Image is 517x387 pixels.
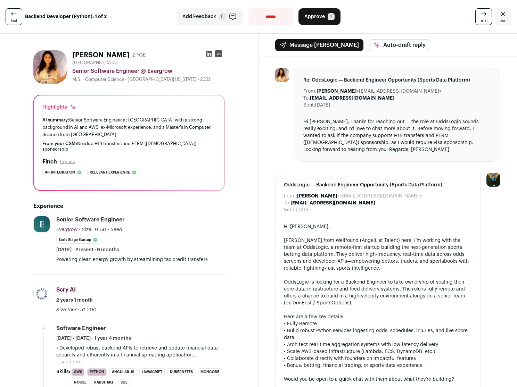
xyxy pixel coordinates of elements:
[284,341,472,348] div: • Architect real-time aggregation systems with low-latency delivery
[34,286,50,302] img: b35b715e7e242ef86e90d0eec485b1bae1e42483638393ff709f9e047b8f342b.png
[198,368,222,376] li: MongoDB
[72,379,89,386] li: NoSQL
[56,287,76,293] span: Scry AI
[42,158,57,166] h2: Finch
[72,67,225,75] div: Senior Software Engineer @ Evergrow
[495,8,511,25] a: Close
[284,193,297,200] dt: From:
[72,50,130,60] h1: [PERSON_NAME]
[56,246,119,253] span: [DATE] - Present · 9 months
[284,237,472,272] div: [PERSON_NAME] from Wellfound (AngelList Talent) here. I’m working with the team at OddsLogic, a r...
[56,368,70,375] span: Skills:
[92,379,115,386] li: RabbitMQ
[108,226,109,233] span: ·
[303,88,317,95] dt: From:
[33,50,67,84] img: 5bc4952ff3fb18dd2bf772393b27213bdacd008803bafaa7062941f5d688a24d.jpg
[284,376,472,383] div: Would you be open to a quick chat with them about what they’re building?
[33,202,225,210] h2: Experience
[284,355,472,362] div: • Collaborate directly with founders on impactful features
[219,13,226,20] span: F
[42,104,77,111] div: Highlights
[177,8,243,25] button: Add Feedback F
[284,320,472,327] div: • Fully Remote
[42,118,69,122] span: AI summary:
[56,297,93,304] span: 2 years 1 month
[56,236,100,244] li: Early Stage Startup
[42,116,216,138] div: Senior Software Engineer at [GEOGRAPHIC_DATA] with a strong background in AI and AWS, ex-Microsof...
[284,313,472,320] div: Here are a few key details:
[87,368,107,376] li: Python
[110,227,122,232] span: Seed
[56,308,97,312] span: Size then: 51-200
[139,368,165,376] li: JavaScript
[45,169,75,176] span: Api integration
[475,8,492,25] a: next
[317,88,442,95] dd: <[EMAIL_ADDRESS][DOMAIN_NAME]>
[304,13,325,20] span: Approve
[296,207,311,213] dd: [DATE]
[303,102,315,109] dt: Sent:
[297,194,337,199] b: [PERSON_NAME]
[56,345,225,359] p: • Developed robust backend APIs to retrieve and update financial data securely and efficiently in...
[56,227,77,232] span: Evergrow
[118,379,130,386] li: SQL
[72,77,225,82] div: M.S. - Computer Science - [GEOGRAPHIC_DATA][US_STATE] - 2022
[275,39,363,51] button: Message [PERSON_NAME]
[56,216,125,224] div: Senior Software Engineer
[109,368,137,376] li: Angular.js
[56,256,225,263] p: Powering clean energy growth by streamlining tax credit transfers
[90,169,130,176] span: Relevant experience
[284,279,472,306] div: OddsLogic is looking for a Backend Engineer to take ownership of scaling their core data infrastr...
[34,216,50,232] img: 5a569b1abb019c6704d58e456ff006cee084fb5cc3dab2c0c1080538742a0fff.jpg
[310,96,394,101] b: [EMAIL_ADDRESS][DOMAIN_NAME]
[284,362,472,369] div: • Bonus: betting, financial trading, or sports data experience
[284,182,472,188] span: OddsLogic — Backend Engineer Opportunity (Sports Data Platform)
[56,335,131,342] span: [DATE] - [DATE] · 1 year 4 months
[56,325,106,332] div: Software Engineer
[486,173,500,187] img: 12031951-medium_jpg
[56,359,82,365] button: ...see more
[284,327,472,341] div: • Build robust Python services ingesting odds, schedules, injuries, and live score data
[303,77,492,84] span: Re: OddsLogic — Backend Engineer Opportunity (Sports Data Platform)
[297,193,422,200] dd: <[EMAIL_ADDRESS][DOMAIN_NAME]>
[303,118,492,153] div: Hi [PERSON_NAME], Thanks for reaching out — the role at OddsLogic sounds really exciting, and I’d...
[284,348,472,355] div: • Scale AWS-based infrastructure (Lambda, ECS, DynamoDB, etc.)
[303,95,310,102] dt: To:
[328,13,335,20] span: A
[167,368,195,376] li: Kubernetes
[72,60,118,66] span: [GEOGRAPHIC_DATA]
[369,39,430,51] button: Auto-draft reply
[284,200,290,207] dt: To:
[284,207,296,213] dt: Sent:
[479,18,488,24] span: next
[182,13,216,20] span: Add Feedback
[42,141,77,146] span: From your CSM:
[6,8,22,25] a: last
[72,368,84,376] li: AWS
[500,18,507,24] span: esc
[25,13,107,20] strong: Backend Developer (Python): 1 of 2
[317,89,356,94] b: [PERSON_NAME]
[79,227,106,232] span: · Size: 11-50
[290,201,375,205] b: [EMAIL_ADDRESS][DOMAIN_NAME]
[60,159,75,165] button: Expand
[11,18,17,24] span: last
[132,52,146,59] div: 2 YOE
[298,8,340,25] button: Approve A
[42,141,216,152] div: Needs a H1B transfers and PERM ([DEMOGRAPHIC_DATA]) sponsorship
[275,68,289,82] img: 5bc4952ff3fb18dd2bf772393b27213bdacd008803bafaa7062941f5d688a24d.jpg
[315,102,330,109] dd: [DATE]
[284,223,472,230] div: Hi [PERSON_NAME],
